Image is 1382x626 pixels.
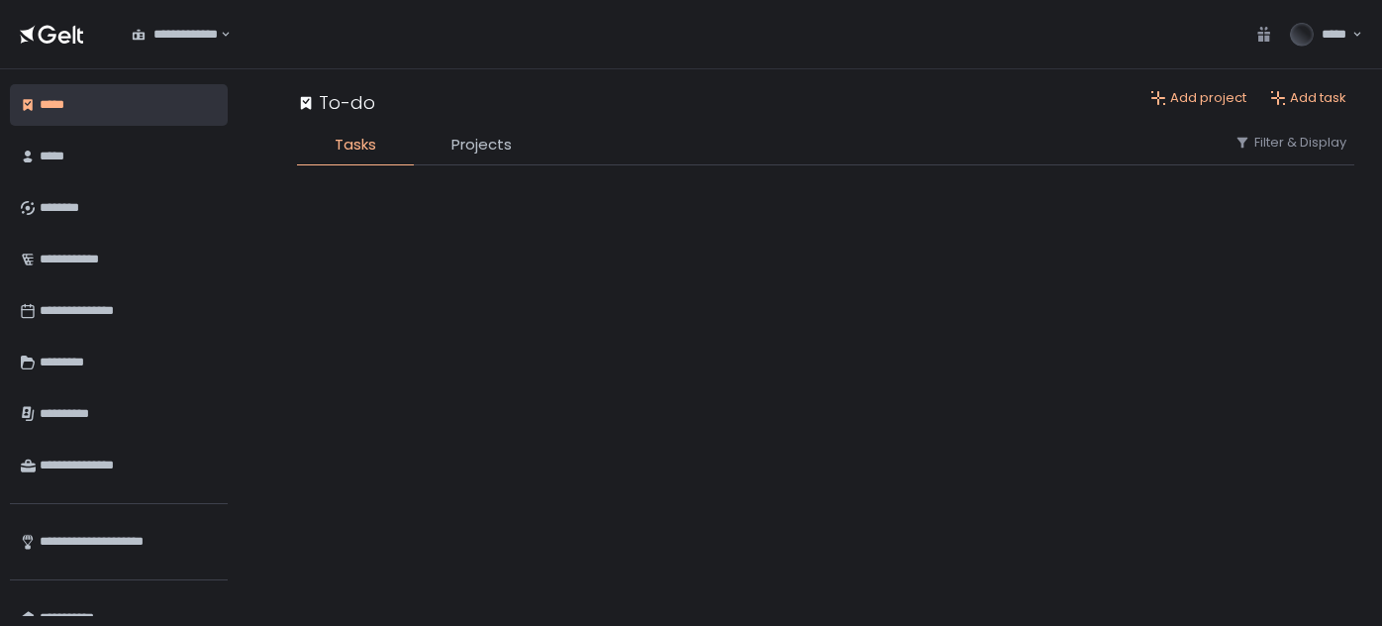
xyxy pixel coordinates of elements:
span: Projects [451,134,512,156]
button: Add project [1150,89,1246,107]
input: Search for option [218,25,219,45]
button: Filter & Display [1234,134,1346,152]
button: Add task [1270,89,1346,107]
span: Tasks [335,134,376,156]
div: Search for option [119,14,231,55]
div: To-do [297,89,375,116]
